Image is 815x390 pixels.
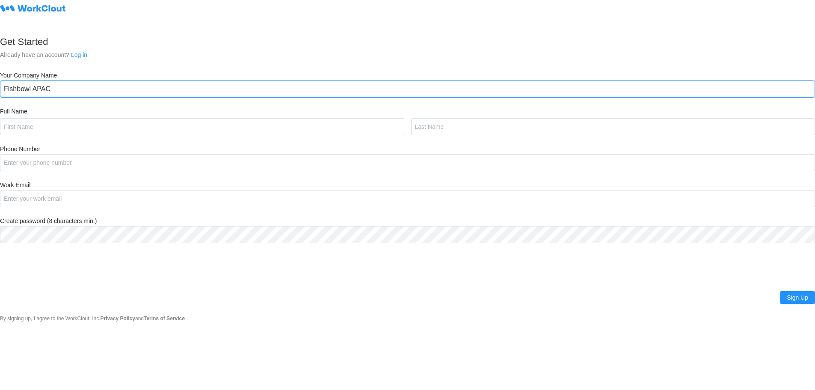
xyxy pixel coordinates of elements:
span: Sign Up [787,295,808,301]
button: Sign Up [780,291,815,304]
a: Terms of Service [144,316,185,322]
a: Privacy Policy [101,316,135,322]
a: Log in [71,51,87,58]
